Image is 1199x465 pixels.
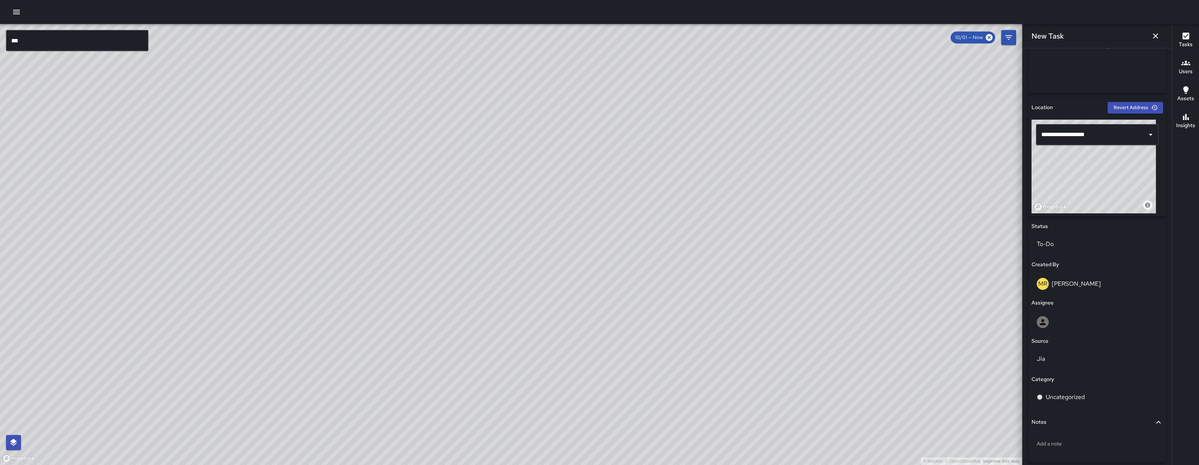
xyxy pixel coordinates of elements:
h6: Insights [1176,121,1195,130]
button: Filters [1001,30,1016,45]
h6: Tasks [1179,40,1193,49]
h6: New Task [1032,30,1064,42]
button: Users [1172,54,1199,81]
button: Assets [1172,81,1199,108]
h6: Created By [1032,261,1059,269]
p: To-Do [1037,240,1158,249]
h6: Users [1179,67,1193,76]
p: Add a note [1037,440,1158,447]
span: 10/01 — Now [951,34,987,41]
button: Insights [1172,108,1199,135]
button: Open [1145,129,1156,140]
p: Uncategorized [1046,393,1085,402]
p: [PERSON_NAME] [1052,280,1101,288]
h6: Location [1032,103,1053,112]
h6: Source [1032,337,1048,345]
h6: Category [1032,375,1054,384]
h6: Notes [1032,418,1047,426]
div: 10/01 — Now [951,31,995,43]
h6: Assignee [1032,299,1054,307]
button: Revert Address [1108,102,1163,114]
h6: Assets [1177,94,1194,103]
h6: Status [1032,222,1048,231]
button: Notes [1032,414,1163,431]
p: MR [1038,279,1047,288]
p: Jia [1037,354,1158,363]
button: Tasks [1172,27,1199,54]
